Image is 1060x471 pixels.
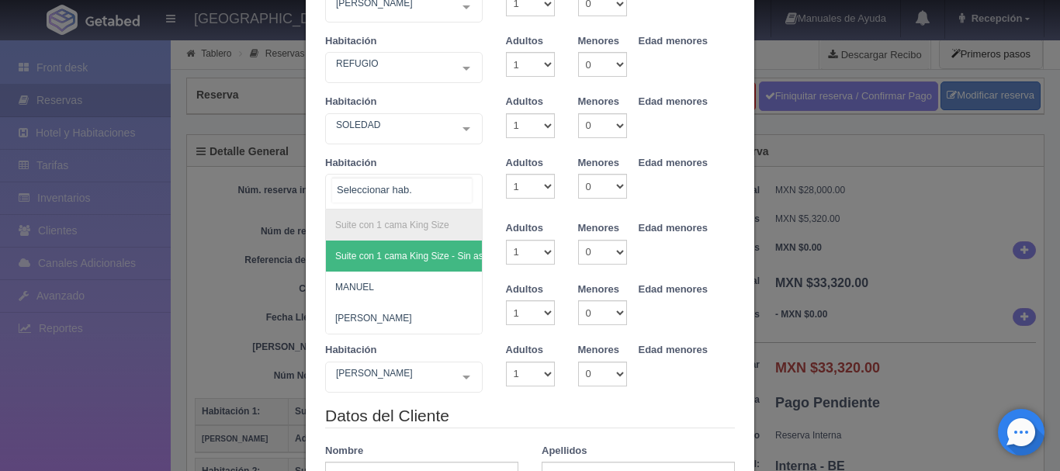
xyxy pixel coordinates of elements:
label: Menores [578,343,619,358]
label: Menores [578,221,619,236]
label: Edad menores [639,282,708,297]
label: Habitación [325,34,376,49]
input: Seleccionar hab. [332,365,341,390]
label: Nombre [325,444,363,459]
label: Habitación [325,343,376,358]
legend: Datos del Cliente [325,404,735,428]
label: Menores [578,156,619,171]
label: Edad menores [639,156,708,171]
label: Menores [578,282,619,297]
input: Seleccionar hab. [332,117,341,142]
span: REFUGIO [332,56,451,71]
label: Edad menores [639,343,708,358]
span: MANUEL [335,282,374,293]
label: Adultos [506,282,543,297]
label: Habitación [325,156,376,171]
input: Seleccionar hab. [332,178,472,203]
label: Edad menores [639,95,708,109]
label: Habitación [325,95,376,109]
label: Adultos [506,343,543,358]
label: Adultos [506,34,543,49]
label: Adultos [506,156,543,171]
label: Adultos [506,95,543,109]
label: Edad menores [639,34,708,49]
label: Edad menores [639,221,708,236]
span: [PERSON_NAME] [332,365,451,381]
label: Apellidos [542,444,587,459]
span: Suite con 1 cama King Size - Sin asignar [335,251,504,261]
span: SOLEDAD [332,117,451,133]
span: [PERSON_NAME] [335,313,412,324]
label: Adultos [506,221,543,236]
label: Menores [578,34,619,49]
input: Seleccionar hab. [332,56,341,81]
label: Menores [578,95,619,109]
